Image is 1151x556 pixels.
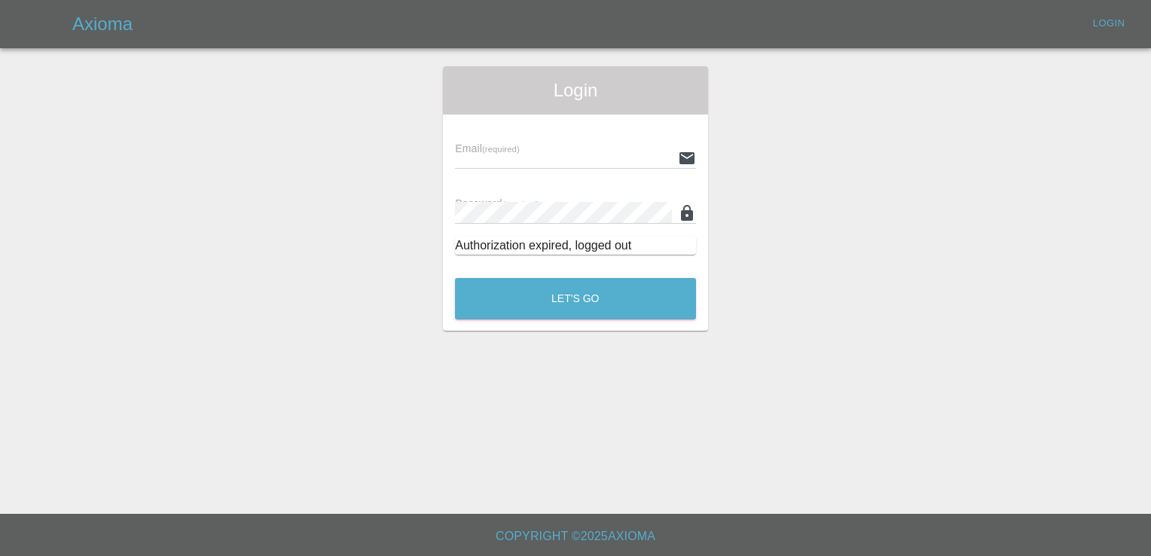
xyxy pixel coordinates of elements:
small: (required) [482,145,520,154]
span: Login [455,78,696,102]
h5: Axioma [72,12,133,36]
span: Email [455,142,519,154]
a: Login [1085,12,1133,35]
span: Password [455,197,539,209]
h6: Copyright © 2025 Axioma [12,526,1139,547]
div: Authorization expired, logged out [455,237,696,255]
button: Let's Go [455,278,696,319]
small: (required) [502,200,540,209]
